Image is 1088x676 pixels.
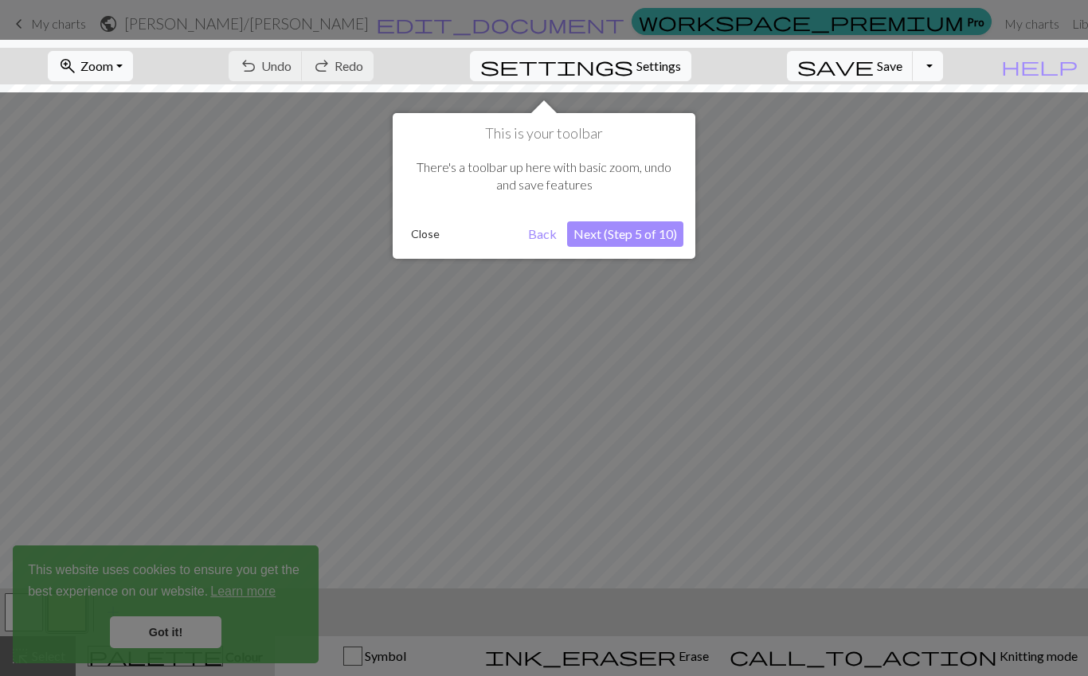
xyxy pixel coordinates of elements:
button: Close [405,222,446,246]
div: There's a toolbar up here with basic zoom, undo and save features [405,143,683,210]
button: Next (Step 5 of 10) [567,221,683,247]
h1: This is your toolbar [405,125,683,143]
button: Back [522,221,563,247]
div: This is your toolbar [393,113,695,259]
